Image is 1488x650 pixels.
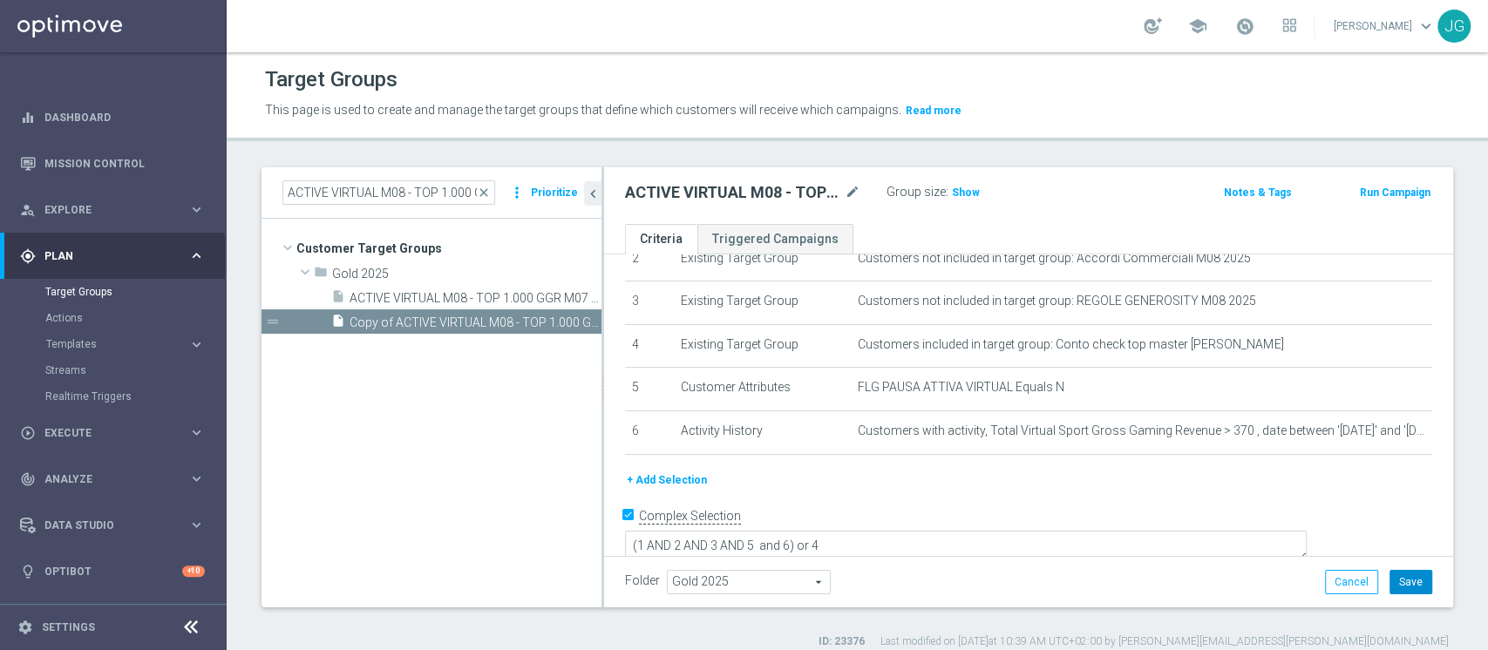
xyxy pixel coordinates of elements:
[45,311,181,325] a: Actions
[858,380,1064,395] span: FLG PAUSA ATTIVA VIRTUAL Equals N
[625,281,674,325] td: 3
[188,201,205,218] i: keyboard_arrow_right
[1417,17,1436,36] span: keyboard_arrow_down
[44,94,205,140] a: Dashboard
[946,185,948,200] label: :
[45,305,225,331] div: Actions
[19,426,206,440] button: play_circle_outline Execute keyboard_arrow_right
[188,517,205,533] i: keyboard_arrow_right
[20,564,36,579] i: lightbulb
[20,471,188,487] div: Analyze
[45,383,225,410] div: Realtime Triggers
[44,251,188,261] span: Plan
[45,389,181,403] a: Realtime Triggers
[858,251,1251,266] span: Customers not included in target group: Accordi Commerciali M08 2025
[314,265,328,285] i: folder
[697,224,853,254] a: Triggered Campaigns
[1437,10,1471,43] div: JG
[585,186,601,202] i: chevron_left
[42,622,95,633] a: Settings
[20,202,188,218] div: Explore
[528,181,581,205] button: Prioritize
[625,224,697,254] a: Criteria
[45,357,225,383] div: Streams
[20,425,36,441] i: play_circle_outline
[477,186,491,200] span: close
[20,248,188,264] div: Plan
[1332,13,1437,39] a: [PERSON_NAME]keyboard_arrow_down
[44,548,182,594] a: Optibot
[845,182,860,203] i: mode_edit
[20,425,188,441] div: Execute
[45,279,225,305] div: Target Groups
[188,247,205,264] i: keyboard_arrow_right
[625,410,674,454] td: 6
[188,336,205,353] i: keyboard_arrow_right
[46,339,188,349] div: Templates
[265,103,901,117] span: This page is used to create and manage the target groups that define which customers will receive...
[625,324,674,368] td: 4
[1389,570,1432,594] button: Save
[44,474,188,484] span: Analyze
[887,185,946,200] label: Group size
[45,337,206,351] button: Templates keyboard_arrow_right
[1325,570,1378,594] button: Cancel
[625,368,674,411] td: 5
[508,180,526,205] i: more_vert
[19,249,206,263] button: gps_fixed Plan keyboard_arrow_right
[20,110,36,125] i: equalizer
[20,548,205,594] div: Optibot
[188,471,205,487] i: keyboard_arrow_right
[625,182,841,203] h2: ACTIVE VIRTUAL M08 - TOP 1.000 GGR M08 18.08
[674,368,852,411] td: Customer Attributes
[819,634,865,649] label: ID: 23376
[625,573,660,588] label: Folder
[19,111,206,125] button: equalizer Dashboard
[20,202,36,218] i: person_search
[19,157,206,171] button: Mission Control
[45,285,181,299] a: Target Groups
[188,424,205,441] i: keyboard_arrow_right
[674,324,852,368] td: Existing Target Group
[904,101,963,120] button: Read more
[20,140,205,186] div: Mission Control
[44,205,188,215] span: Explore
[858,294,1256,308] span: Customers not included in target group: REGOLE GENEROSITY M08 2025
[19,203,206,217] button: person_search Explore keyboard_arrow_right
[584,181,601,206] button: chevron_left
[952,186,980,199] span: Show
[350,315,601,330] span: Copy of ACTIVE VIRTUAL M08 - TOP 1.000 GGR M07 11.08
[20,94,205,140] div: Dashboard
[331,314,345,334] i: insert_drive_file
[674,281,852,325] td: Existing Target Group
[296,236,601,261] span: Customer Target Groups
[880,634,1449,649] label: Last modified on [DATE] at 10:39 AM UTC+02:00 by [PERSON_NAME][EMAIL_ADDRESS][PERSON_NAME][DOMAIN...
[46,339,171,349] span: Templates
[332,267,601,281] span: Gold 2025
[44,428,188,438] span: Execute
[265,67,397,92] h1: Target Groups
[44,140,205,186] a: Mission Control
[1188,17,1207,36] span: school
[858,337,1283,352] span: Customers included in target group: Conto check top master [PERSON_NAME]
[20,471,36,487] i: track_changes
[182,565,205,577] div: +10
[44,520,188,531] span: Data Studio
[20,248,36,264] i: gps_fixed
[45,331,225,357] div: Templates
[45,363,181,377] a: Streams
[19,472,206,486] button: track_changes Analyze keyboard_arrow_right
[331,289,345,309] i: insert_drive_file
[19,518,206,532] button: Data Studio keyboard_arrow_right
[674,410,852,454] td: Activity History
[19,565,206,579] button: lightbulb Optibot +10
